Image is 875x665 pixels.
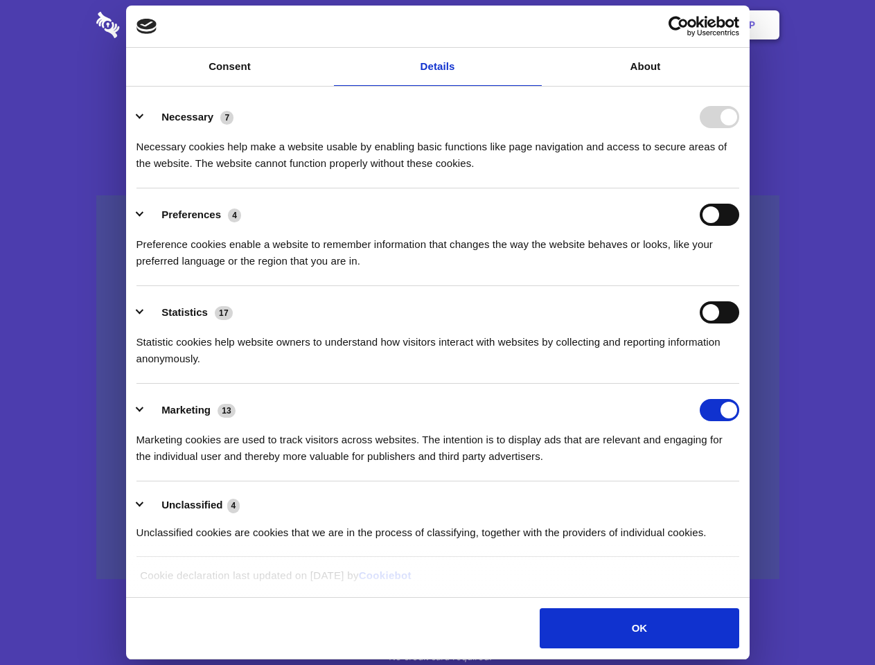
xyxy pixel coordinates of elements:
button: Unclassified (4) [136,497,249,514]
div: Preference cookies enable a website to remember information that changes the way the website beha... [136,226,739,269]
a: About [542,48,750,86]
label: Preferences [161,209,221,220]
a: Login [628,3,689,46]
label: Necessary [161,111,213,123]
button: Statistics (17) [136,301,242,323]
div: Statistic cookies help website owners to understand how visitors interact with websites by collec... [136,323,739,367]
h1: Eliminate Slack Data Loss. [96,62,779,112]
h4: Auto-redaction of sensitive data, encrypted data sharing and self-destructing private chats. Shar... [96,126,779,172]
span: 4 [227,499,240,513]
iframe: Drift Widget Chat Controller [806,596,858,648]
a: Usercentrics Cookiebot - opens in a new window [618,16,739,37]
span: 4 [228,209,241,222]
img: logo [136,19,157,34]
label: Statistics [161,306,208,318]
a: Cookiebot [359,569,412,581]
span: 7 [220,111,233,125]
a: Consent [126,48,334,86]
button: Necessary (7) [136,106,242,128]
span: 13 [218,404,236,418]
a: Wistia video thumbnail [96,195,779,580]
a: Contact [562,3,626,46]
button: Marketing (13) [136,399,245,421]
span: 17 [215,306,233,320]
img: logo-wordmark-white-trans-d4663122ce5f474addd5e946df7df03e33cb6a1c49d2221995e7729f52c070b2.svg [96,12,215,38]
div: Necessary cookies help make a website usable by enabling basic functions like page navigation and... [136,128,739,172]
a: Details [334,48,542,86]
button: Preferences (4) [136,204,250,226]
div: Cookie declaration last updated on [DATE] by [130,567,745,594]
label: Marketing [161,404,211,416]
div: Unclassified cookies are cookies that we are in the process of classifying, together with the pro... [136,514,739,541]
a: Pricing [407,3,467,46]
div: Marketing cookies are used to track visitors across websites. The intention is to display ads tha... [136,421,739,465]
button: OK [540,608,739,648]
